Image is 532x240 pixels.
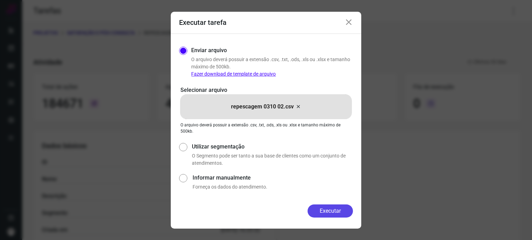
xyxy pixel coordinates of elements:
p: Selecionar arquivo [180,86,352,94]
p: O arquivo deverá possuir a extensão .csv, .txt, .ods, .xls ou .xlsx e tamanho máximo de 500kb. [191,56,353,78]
h3: Executar tarefa [179,18,227,27]
a: Fazer download de template de arquivo [191,71,276,77]
label: Utilizar segmentação [192,143,353,151]
label: Enviar arquivo [191,46,227,55]
button: Executar [308,204,353,218]
p: repescagem 0310 02.csv [231,103,294,111]
label: Informar manualmente [193,174,353,182]
p: O Segmento pode ser tanto a sua base de clientes como um conjunto de atendimentos. [192,152,353,167]
p: O arquivo deverá possuir a extensão .csv, .txt, .ods, .xls ou .xlsx e tamanho máximo de 500kb. [180,122,352,134]
p: Forneça os dados do atendimento. [193,183,353,191]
